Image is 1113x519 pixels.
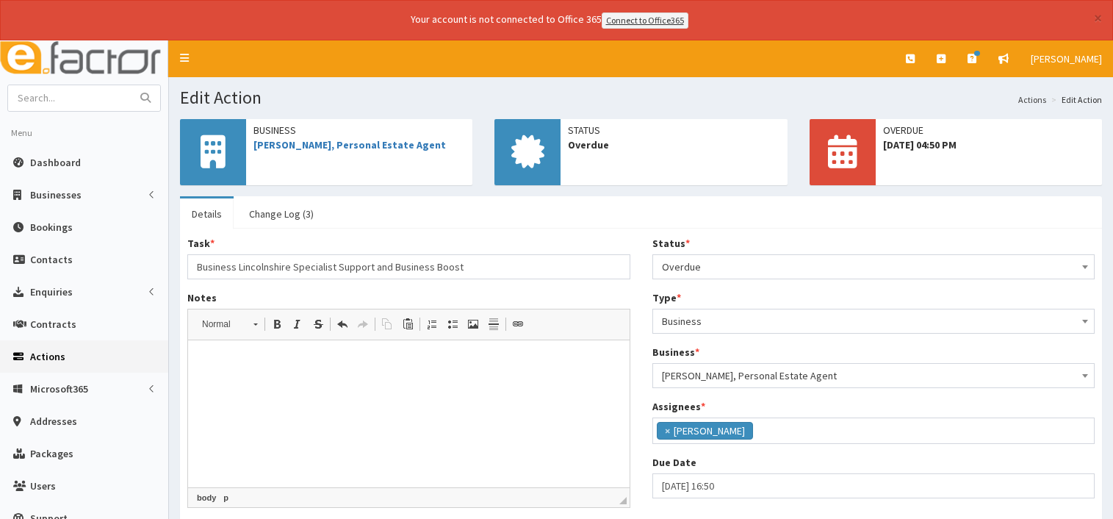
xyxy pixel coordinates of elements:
[220,491,231,504] a: p element
[483,315,504,334] a: Insert Horizontal Line
[665,423,670,438] span: ×
[1031,52,1102,65] span: [PERSON_NAME]
[422,315,442,334] a: Insert/Remove Numbered List
[662,311,1086,332] span: Business
[463,315,483,334] a: Image
[30,350,65,363] span: Actions
[652,254,1095,279] span: Overdue
[253,123,465,137] span: Business
[180,198,234,229] a: Details
[568,123,779,137] span: Status
[397,315,418,334] a: Paste (Ctrl+V)
[652,345,699,359] label: Business
[652,290,681,305] label: Type
[883,137,1095,152] span: [DATE] 04:50 PM
[30,188,82,201] span: Businesses
[508,315,528,334] a: Link (Ctrl+L)
[662,257,1086,277] span: Overdue
[30,253,73,266] span: Contacts
[30,447,73,460] span: Packages
[1048,93,1102,106] li: Edit Action
[253,138,446,151] a: [PERSON_NAME], Personal Estate Agent
[442,315,463,334] a: Insert/Remove Bulleted List
[883,123,1095,137] span: OVERDUE
[195,315,246,334] span: Normal
[30,479,56,493] span: Users
[30,382,88,395] span: Microsoft365
[377,315,397,334] a: Copy (Ctrl+C)
[30,318,76,331] span: Contracts
[194,491,219,504] a: body element
[652,309,1095,334] span: Business
[332,315,353,334] a: Undo (Ctrl+Z)
[652,363,1095,388] span: James Stanhope, Personal Estate Agent
[187,290,217,305] label: Notes
[1094,10,1102,26] button: ×
[353,315,373,334] a: Redo (Ctrl+Y)
[180,88,1102,107] h1: Edit Action
[30,221,73,234] span: Bookings
[662,365,1086,386] span: James Stanhope, Personal Estate Agent
[619,497,627,504] span: Drag to resize
[652,236,690,251] label: Status
[267,315,287,334] a: Bold (Ctrl+B)
[602,12,688,29] a: Connect to Office365
[120,12,979,29] div: Your account is not connected to Office 365
[287,315,308,334] a: Italic (Ctrl+I)
[237,198,325,229] a: Change Log (3)
[657,422,753,440] li: Gina Waterhouse
[30,156,81,169] span: Dashboard
[1018,93,1046,106] a: Actions
[568,137,779,152] span: Overdue
[308,315,328,334] a: Strike Through
[188,340,630,487] iframe: Rich Text Editor, notes
[652,455,696,470] label: Due Date
[8,85,132,111] input: Search...
[652,399,705,414] label: Assignees
[187,236,215,251] label: Task
[194,314,265,334] a: Normal
[30,285,73,298] span: Enquiries
[30,415,77,428] span: Addresses
[1020,40,1113,77] a: [PERSON_NAME]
